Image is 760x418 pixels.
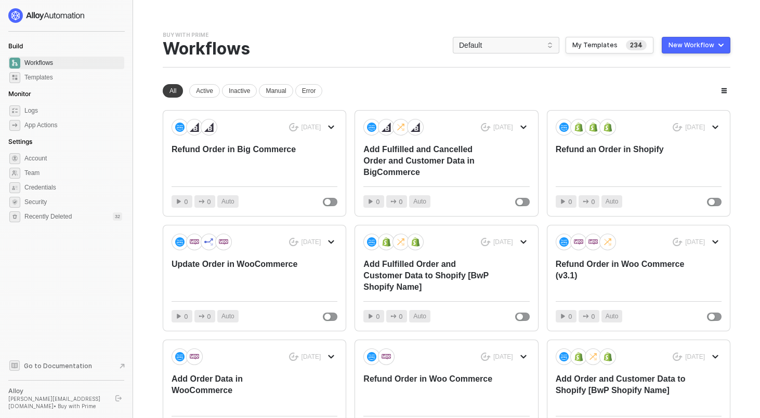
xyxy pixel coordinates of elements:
span: icon-arrow-down [328,239,334,245]
img: icon [559,237,569,247]
a: logo [8,8,124,23]
span: Workflows [24,57,122,69]
span: icon-success-page [289,123,299,132]
span: Recently Deleted [24,212,72,221]
span: Build [8,42,23,50]
div: Error [295,84,323,98]
span: icon-success-page [481,123,491,132]
span: credentials [9,182,20,193]
div: Add Fulfilled Order and Customer Data to Shopify [BwP Shopify Name] [363,259,496,293]
span: logout [115,395,122,401]
div: Inactive [222,84,257,98]
span: documentation [9,360,20,371]
div: [PERSON_NAME][EMAIL_ADDRESS][DOMAIN_NAME] • Buy with Prime [8,395,106,410]
img: icon [588,237,598,247]
img: icon [367,352,376,361]
img: icon [382,237,391,247]
img: icon [574,237,583,247]
div: Refund an Order in Shopify [556,144,688,178]
div: Add Order Data in WooCommerce [172,373,304,408]
span: icon-app-actions [583,313,589,319]
span: team [9,168,20,179]
div: [DATE] [302,238,321,247]
div: New Workflow [669,41,714,49]
img: icon [603,352,612,361]
div: App Actions [24,121,57,130]
span: icon-arrow-down [328,354,334,360]
img: icon [588,123,598,132]
img: icon [559,352,569,361]
span: Security [24,196,122,208]
span: settings [9,153,20,164]
span: Logs [24,104,122,117]
div: [DATE] [685,123,705,132]
span: 0 [376,312,380,321]
span: 0 [591,197,595,207]
div: [DATE] [493,353,513,361]
img: icon [190,123,199,132]
img: icon [411,123,420,132]
img: icon [559,123,569,132]
span: icon-arrow-down [712,124,718,130]
span: icon-success-page [289,353,299,361]
div: Buy with Prime [163,31,208,39]
div: [DATE] [685,238,705,247]
img: icon [175,352,185,361]
div: All [163,84,183,98]
span: 0 [207,197,211,207]
img: icon [190,237,199,247]
span: 0 [207,312,211,321]
span: Team [24,167,122,179]
button: 234My Templates [566,37,653,53]
img: icon [367,123,376,132]
span: Auto [606,197,619,207]
img: icon [588,352,598,361]
span: icon-app-actions [199,313,205,319]
img: icon [396,123,405,132]
img: icon [204,123,214,132]
span: Auto [221,312,234,321]
span: Account [24,152,122,165]
span: Monitor [8,90,31,98]
img: icon [204,237,214,247]
div: Update Order in WooCommerce [172,259,304,293]
img: icon [574,123,583,132]
span: document-arrow [117,361,127,371]
span: marketplace [9,72,20,83]
div: Workflows [163,39,259,59]
span: 0 [184,197,188,207]
div: Manual [259,84,293,98]
span: icon-success-page [481,353,491,361]
img: icon [219,237,228,247]
span: icon-app-actions [390,313,397,319]
span: 234 [626,40,647,50]
span: Auto [413,312,426,321]
span: icon-arrow-down [520,124,527,130]
div: [DATE] [302,353,321,361]
img: icon [574,352,583,361]
span: Default [459,37,553,53]
div: Alloy [8,387,106,395]
img: icon [411,237,420,247]
span: icon-arrow-down [520,239,527,245]
div: Refund Order in Woo Commerce [363,373,496,408]
span: icon-arrow-down [520,354,527,360]
span: icon-app-actions [583,198,589,205]
span: dashboard [9,58,20,69]
img: icon [396,237,405,247]
span: icon-arrow-down [712,354,718,360]
span: Auto [413,197,426,207]
span: settings [9,211,20,222]
img: icon [190,352,199,361]
img: icon [382,123,391,132]
img: icon [175,237,185,247]
span: Templates [24,71,122,84]
span: security [9,197,20,208]
span: 0 [376,197,380,207]
div: My Templates [572,41,618,49]
span: Go to Documentation [24,361,92,370]
span: Auto [221,197,234,207]
div: 32 [113,212,122,221]
span: icon-arrow-down [712,239,718,245]
span: icon-success-page [673,353,683,361]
